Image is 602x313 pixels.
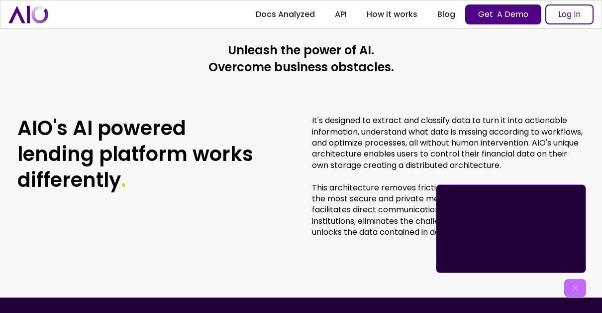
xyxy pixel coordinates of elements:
iframe: AIO - powering financial decision making [440,189,582,269]
h2: AIO's AI powered lending platform works differently [17,115,256,238]
h3: Unleash the power of AI. Overcome business obstacles. [17,42,585,75]
a: Docs Analyzed [246,5,325,23]
a: Log In [545,4,594,24]
a: home [8,5,48,23]
a: API [325,5,357,23]
a: Blog [427,5,465,23]
a: How it works [357,5,427,23]
p: It's designed to extract and classify data to turn it into actionable information, understand wha... [312,115,585,238]
a: Get A Demo [465,4,541,24]
span: . [121,166,126,194]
